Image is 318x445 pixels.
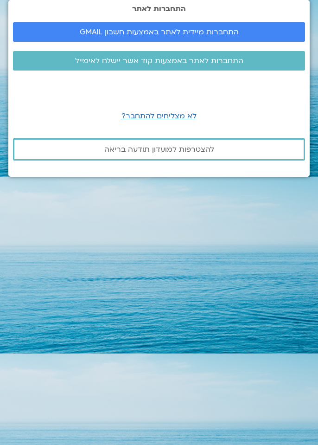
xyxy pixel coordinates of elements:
[121,111,197,121] a: לא מצליחים להתחבר?
[80,28,239,36] span: התחברות מיידית לאתר באמצעות חשבון GMAIL
[13,138,305,161] a: להצטרפות למועדון תודעה בריאה
[13,51,305,71] a: התחברות לאתר באמצעות קוד אשר יישלח לאימייל
[13,22,305,42] a: התחברות מיידית לאתר באמצעות חשבון GMAIL
[13,5,305,13] h2: התחברות לאתר
[104,145,214,154] span: להצטרפות למועדון תודעה בריאה
[75,57,243,65] span: התחברות לאתר באמצעות קוד אשר יישלח לאימייל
